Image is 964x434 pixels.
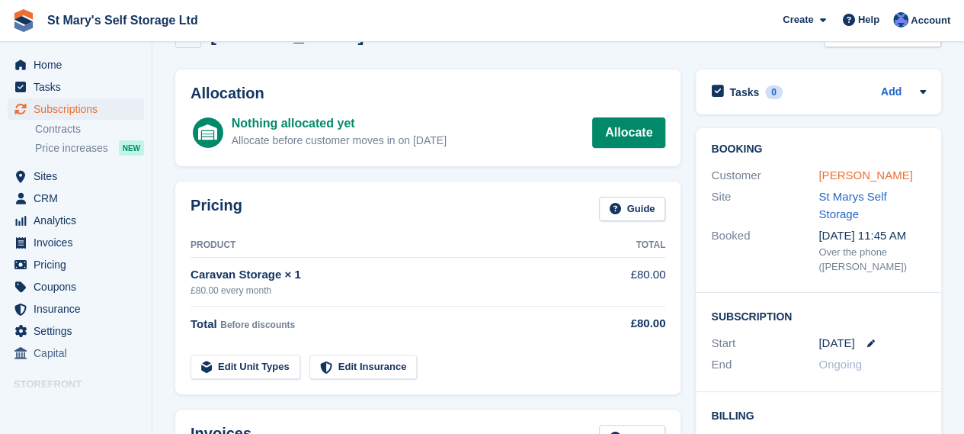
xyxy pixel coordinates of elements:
div: Allocate before customer moves in on [DATE] [232,133,447,149]
span: Ongoing [818,358,862,371]
div: £80.00 [602,315,665,333]
h2: Subscription [711,308,926,323]
span: Analytics [34,210,125,231]
span: Sites [34,166,125,187]
div: 0 [765,85,783,99]
span: Help [858,12,879,27]
a: [PERSON_NAME] [818,169,912,182]
a: Price increases NEW [35,140,144,156]
a: menu [8,98,144,120]
a: Allocate [592,117,665,148]
span: Subscriptions [34,98,125,120]
span: Before discounts [220,320,295,330]
div: Nothing allocated yet [232,114,447,133]
div: Site [711,188,818,223]
a: St Mary's Self Storage Ltd [41,8,204,33]
td: £80.00 [602,258,665,306]
h2: Allocation [191,85,665,102]
h2: Pricing [191,197,242,222]
a: menu [8,232,144,253]
a: menu [8,276,144,297]
div: End [711,356,818,374]
div: Caravan Storage × 1 [191,266,602,284]
img: Matthew Keenan [893,12,908,27]
span: Account [911,13,950,28]
a: menu [8,254,144,275]
span: Tasks [34,76,125,98]
a: menu [8,76,144,98]
h2: Tasks [729,85,759,99]
a: menu [8,396,144,417]
a: Edit Insurance [309,355,418,380]
div: Customer [711,167,818,185]
span: Insurance [34,298,125,320]
a: menu [8,210,144,231]
span: Pricing [34,254,125,275]
th: Total [602,233,665,258]
span: Settings [34,320,125,342]
a: Edit Unit Types [191,355,300,380]
a: menu [8,166,144,187]
a: Guide [599,197,666,222]
span: Coupons [34,276,125,297]
div: Booked [711,227,818,275]
a: menu [8,298,144,320]
span: Storefront [14,377,152,392]
a: menu [8,54,144,76]
th: Product [191,233,602,258]
span: Total [191,317,217,330]
h2: Booking [711,143,926,156]
div: [DATE] 11:45 AM [818,227,926,245]
time: 2025-11-01 01:00:00 UTC [818,335,854,352]
a: Contracts [35,122,144,137]
span: CRM [34,188,125,209]
div: NEW [119,140,144,156]
img: stora-icon-8386f47178a22dfd0bd8f6a31ec36ba5ce8667c1dd55bd0f319d3a0aa187defe.svg [12,9,35,32]
a: St Marys Self Storage [818,190,886,220]
div: Start [711,335,818,352]
span: Create [783,12,813,27]
span: Home [34,54,125,76]
span: Invoices [34,232,125,253]
a: Preview store [126,397,144,416]
a: menu [8,188,144,209]
span: Capital [34,342,125,364]
span: Pre-opening Site [34,396,125,417]
div: Over the phone ([PERSON_NAME]) [818,245,926,275]
a: menu [8,342,144,364]
a: menu [8,320,144,342]
a: Add [881,84,902,101]
div: £80.00 every month [191,284,602,297]
h2: Billing [711,407,926,423]
span: Price increases [35,141,108,156]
